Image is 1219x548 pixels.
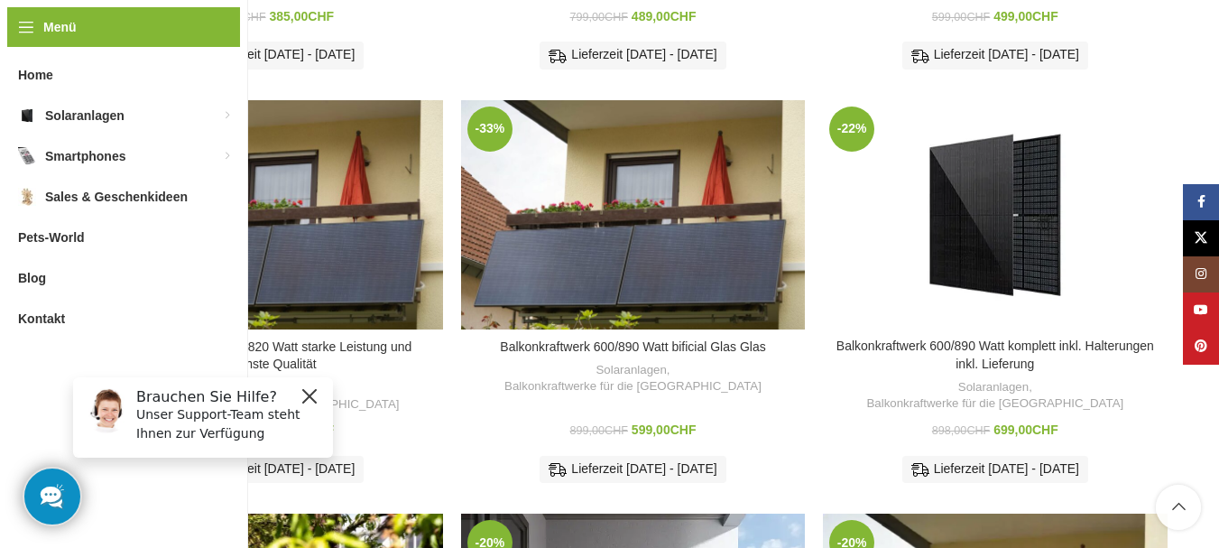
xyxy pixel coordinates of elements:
[45,99,125,132] span: Solaranlagen
[18,302,65,335] span: Kontakt
[178,42,364,69] div: Lieferzeit [DATE] - [DATE]
[18,221,85,254] span: Pets-World
[1183,293,1219,329] a: YouTube Social Link
[45,181,188,213] span: Sales & Geschenkideen
[504,378,762,395] a: Balkonkraftwerke für die [GEOGRAPHIC_DATA]
[18,188,36,206] img: Sales & Geschenkideen
[832,379,1158,413] div: ,
[500,339,765,354] a: Balkonkraftwerk 600/890 Watt bificial Glas Glas
[45,140,125,172] span: Smartphones
[605,11,628,23] span: CHF
[958,379,1029,396] a: Solaranlagen
[993,423,1058,437] bdi: 699,00
[670,423,697,437] span: CHF
[467,107,513,152] span: -33%
[670,9,697,23] span: CHF
[18,147,36,165] img: Smartphones
[470,362,796,395] div: ,
[966,424,990,437] span: CHF
[570,424,628,437] bdi: 899,00
[1032,423,1058,437] span: CHF
[1032,9,1058,23] span: CHF
[866,395,1123,413] a: Balkonkraftwerke für die [GEOGRAPHIC_DATA]
[1183,184,1219,220] a: Facebook Social Link
[25,25,70,70] img: Customer service
[130,339,411,372] a: Balkonkraftwerk 600/820 Watt starke Leistung und höchste Qualität
[932,424,990,437] bdi: 898,00
[240,23,262,44] button: Close
[1183,256,1219,293] a: Instagram Social Link
[1183,220,1219,256] a: X Social Link
[243,11,266,23] span: CHF
[902,456,1088,483] div: Lieferzeit [DATE] - [DATE]
[1156,485,1201,530] a: Scroll to top button
[78,42,263,80] p: Unser Support-Team steht Ihnen zur Verfügung
[632,423,697,437] bdi: 599,00
[540,456,725,483] div: Lieferzeit [DATE] - [DATE]
[605,424,628,437] span: CHF
[932,11,990,23] bdi: 599,00
[540,42,725,69] div: Lieferzeit [DATE] - [DATE]
[308,9,334,23] span: CHF
[966,11,990,23] span: CHF
[1183,329,1219,365] a: Pinterest Social Link
[823,100,1167,330] a: Balkonkraftwerk 600/890 Watt komplett inkl. Halterungen inkl. Lieferung
[18,262,46,294] span: Blog
[902,42,1088,69] div: Lieferzeit [DATE] - [DATE]
[99,100,443,330] a: Balkonkraftwerk 600/820 Watt starke Leistung und höchste Qualität
[461,100,805,330] a: Balkonkraftwerk 600/890 Watt bificial Glas Glas
[632,9,697,23] bdi: 489,00
[596,362,666,379] a: Solaranlagen
[18,107,36,125] img: Solaranlagen
[78,25,263,42] h6: Brauchen Sie Hilfe?
[270,9,335,23] bdi: 385,00
[829,107,874,152] span: -22%
[18,59,53,91] span: Home
[993,9,1058,23] bdi: 499,00
[836,339,1154,371] a: Balkonkraftwerk 600/890 Watt komplett inkl. Halterungen inkl. Lieferung
[43,17,77,37] span: Menü
[570,11,628,23] bdi: 799,00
